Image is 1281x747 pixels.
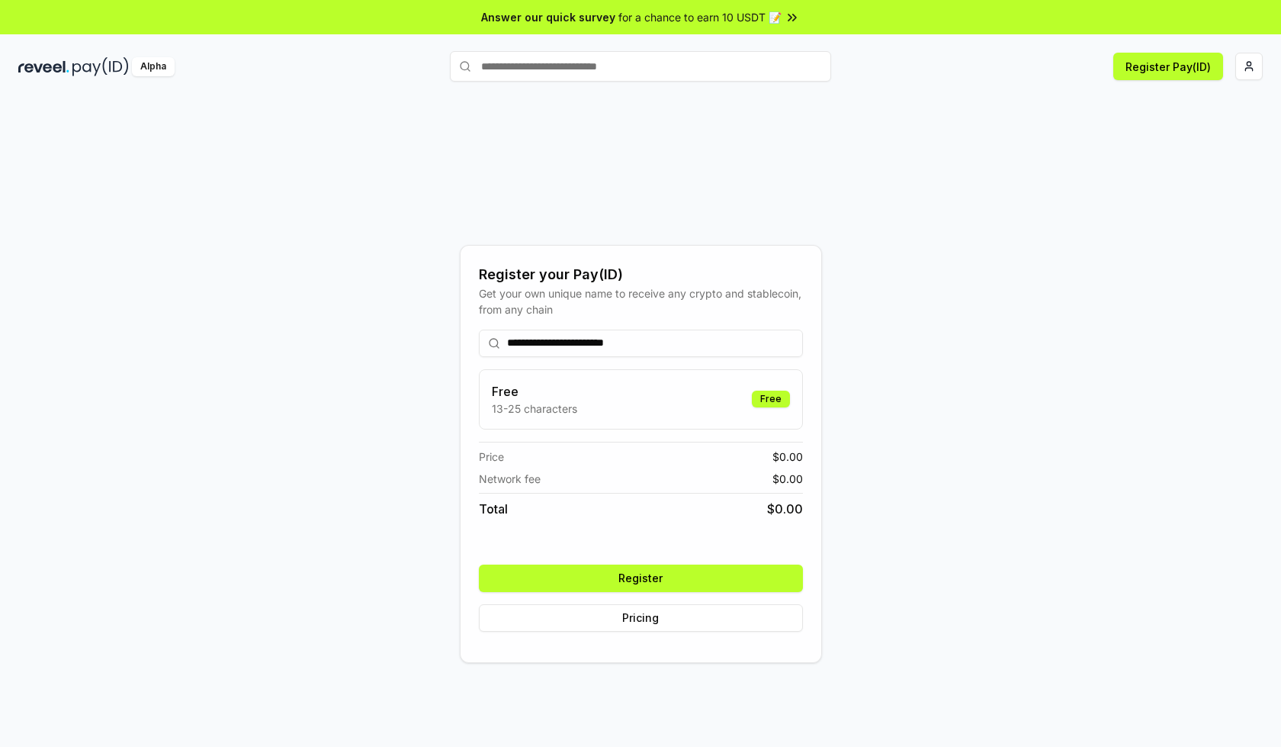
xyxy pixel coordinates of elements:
div: Alpha [132,57,175,76]
span: Network fee [479,471,541,487]
span: Price [479,449,504,465]
span: $ 0.00 [772,471,803,487]
button: Register Pay(ID) [1113,53,1223,80]
div: Get your own unique name to receive any crypto and stablecoin, from any chain [479,285,803,317]
img: pay_id [72,57,129,76]
span: $ 0.00 [767,500,803,518]
span: for a chance to earn 10 USDT 📝 [618,9,782,25]
div: Free [752,391,790,407]
img: reveel_dark [18,57,69,76]
button: Register [479,565,803,592]
p: 13-25 characters [492,401,577,417]
h3: Free [492,382,577,401]
div: Register your Pay(ID) [479,264,803,285]
span: $ 0.00 [772,449,803,465]
span: Answer our quick survey [481,9,615,25]
button: Pricing [479,604,803,632]
span: Total [479,500,508,518]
